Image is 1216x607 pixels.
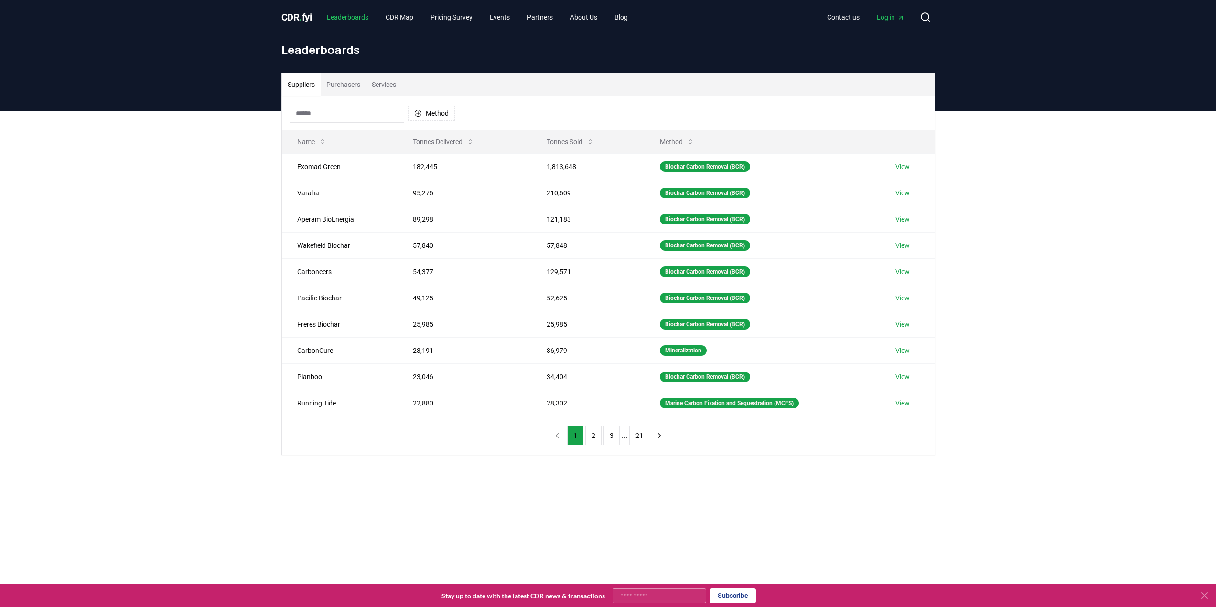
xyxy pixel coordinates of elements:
[895,398,910,408] a: View
[398,363,531,390] td: 23,046
[895,162,910,171] a: View
[398,337,531,363] td: 23,191
[398,258,531,285] td: 54,377
[282,337,398,363] td: CarbonCure
[398,206,531,232] td: 89,298
[282,258,398,285] td: Carboneers
[405,132,482,151] button: Tonnes Delivered
[531,337,645,363] td: 36,979
[895,267,910,277] a: View
[660,240,750,251] div: Biochar Carbon Removal (BCR)
[603,426,620,445] button: 3
[877,12,904,22] span: Log in
[660,266,750,277] div: Biochar Carbon Removal (BCR)
[282,232,398,258] td: Wakefield Biochar
[869,9,912,26] a: Log in
[651,426,667,445] button: next page
[629,426,649,445] button: 21
[895,372,910,382] a: View
[607,9,635,26] a: Blog
[895,346,910,355] a: View
[321,73,366,96] button: Purchasers
[819,9,867,26] a: Contact us
[482,9,517,26] a: Events
[531,363,645,390] td: 34,404
[398,311,531,337] td: 25,985
[531,180,645,206] td: 210,609
[398,180,531,206] td: 95,276
[660,214,750,224] div: Biochar Carbon Removal (BCR)
[660,319,750,330] div: Biochar Carbon Removal (BCR)
[398,153,531,180] td: 182,445
[895,188,910,198] a: View
[531,390,645,416] td: 28,302
[282,363,398,390] td: Planboo
[423,9,480,26] a: Pricing Survey
[622,430,627,441] li: ...
[281,11,312,23] span: CDR fyi
[281,11,312,24] a: CDR.fyi
[562,9,605,26] a: About Us
[531,311,645,337] td: 25,985
[660,345,707,356] div: Mineralization
[282,73,321,96] button: Suppliers
[660,398,799,408] div: Marine Carbon Fixation and Sequestration (MCFS)
[378,9,421,26] a: CDR Map
[895,293,910,303] a: View
[398,390,531,416] td: 22,880
[398,232,531,258] td: 57,840
[895,319,910,329] a: View
[282,153,398,180] td: Exomad Green
[366,73,402,96] button: Services
[519,9,560,26] a: Partners
[290,132,334,151] button: Name
[282,311,398,337] td: Freres Biochar
[531,285,645,311] td: 52,625
[319,9,376,26] a: Leaderboards
[408,106,455,121] button: Method
[585,426,602,445] button: 2
[319,9,635,26] nav: Main
[398,285,531,311] td: 49,125
[531,206,645,232] td: 121,183
[281,42,935,57] h1: Leaderboards
[282,285,398,311] td: Pacific Biochar
[660,188,750,198] div: Biochar Carbon Removal (BCR)
[819,9,912,26] nav: Main
[660,161,750,172] div: Biochar Carbon Removal (BCR)
[299,11,302,23] span: .
[895,214,910,224] a: View
[660,293,750,303] div: Biochar Carbon Removal (BCR)
[282,390,398,416] td: Running Tide
[652,132,702,151] button: Method
[531,258,645,285] td: 129,571
[567,426,583,445] button: 1
[531,153,645,180] td: 1,813,648
[282,206,398,232] td: Aperam BioEnergia
[282,180,398,206] td: Varaha
[660,372,750,382] div: Biochar Carbon Removal (BCR)
[895,241,910,250] a: View
[539,132,602,151] button: Tonnes Sold
[531,232,645,258] td: 57,848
